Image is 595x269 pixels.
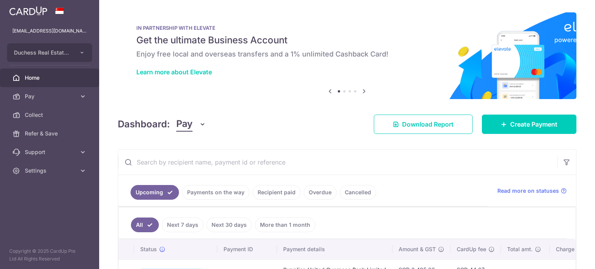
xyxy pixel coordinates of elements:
[304,185,337,200] a: Overdue
[136,68,212,76] a: Learn more about Elevate
[255,218,315,232] a: More than 1 month
[176,117,193,132] span: Pay
[7,43,92,62] button: Duchess Real Estate Investment Pte Ltd
[25,111,76,119] span: Collect
[507,245,533,253] span: Total amt.
[140,245,157,253] span: Status
[25,74,76,82] span: Home
[162,218,203,232] a: Next 7 days
[497,187,559,195] span: Read more on statuses
[206,218,252,232] a: Next 30 days
[277,239,392,259] th: Payment details
[457,245,486,253] span: CardUp fee
[131,218,159,232] a: All
[402,120,454,129] span: Download Report
[131,185,179,200] a: Upcoming
[253,185,301,200] a: Recipient paid
[9,6,47,15] img: CardUp
[374,115,473,134] a: Download Report
[136,34,558,46] h5: Get the ultimate Business Account
[118,12,576,99] img: Renovation banner
[340,185,376,200] a: Cancelled
[556,245,588,253] span: Charge date
[399,245,436,253] span: Amount & GST
[12,27,87,35] p: [EMAIL_ADDRESS][DOMAIN_NAME]
[176,117,206,132] button: Pay
[118,150,557,175] input: Search by recipient name, payment id or reference
[510,120,557,129] span: Create Payment
[136,25,558,31] p: IN PARTNERSHIP WITH ELEVATE
[217,239,277,259] th: Payment ID
[25,93,76,100] span: Pay
[182,185,249,200] a: Payments on the way
[497,187,567,195] a: Read more on statuses
[118,117,170,131] h4: Dashboard:
[14,49,71,57] span: Duchess Real Estate Investment Pte Ltd
[25,148,76,156] span: Support
[25,167,76,175] span: Settings
[136,50,558,59] h6: Enjoy free local and overseas transfers and a 1% unlimited Cashback Card!
[482,115,576,134] a: Create Payment
[25,130,76,137] span: Refer & Save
